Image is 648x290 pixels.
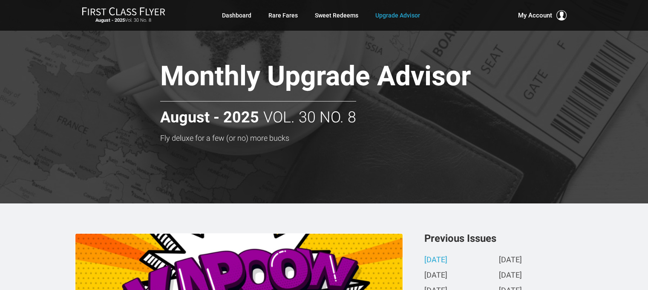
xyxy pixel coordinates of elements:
[222,8,251,23] a: Dashboard
[424,233,573,244] h3: Previous Issues
[160,134,531,142] h3: Fly deluxe for a few (or no) more bucks
[499,271,522,280] a: [DATE]
[315,8,358,23] a: Sweet Redeems
[160,61,531,94] h1: Monthly Upgrade Advisor
[424,256,447,265] a: [DATE]
[375,8,420,23] a: Upgrade Advisor
[518,10,552,20] span: My Account
[160,101,356,126] h2: Vol. 30 No. 8
[82,7,165,24] a: First Class FlyerAugust - 2025Vol. 30 No. 8
[424,271,447,280] a: [DATE]
[160,109,259,126] strong: August - 2025
[518,10,567,20] button: My Account
[499,256,522,265] a: [DATE]
[82,7,165,16] img: First Class Flyer
[95,17,125,23] strong: August - 2025
[82,17,165,23] small: Vol. 30 No. 8
[268,8,298,23] a: Rare Fares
